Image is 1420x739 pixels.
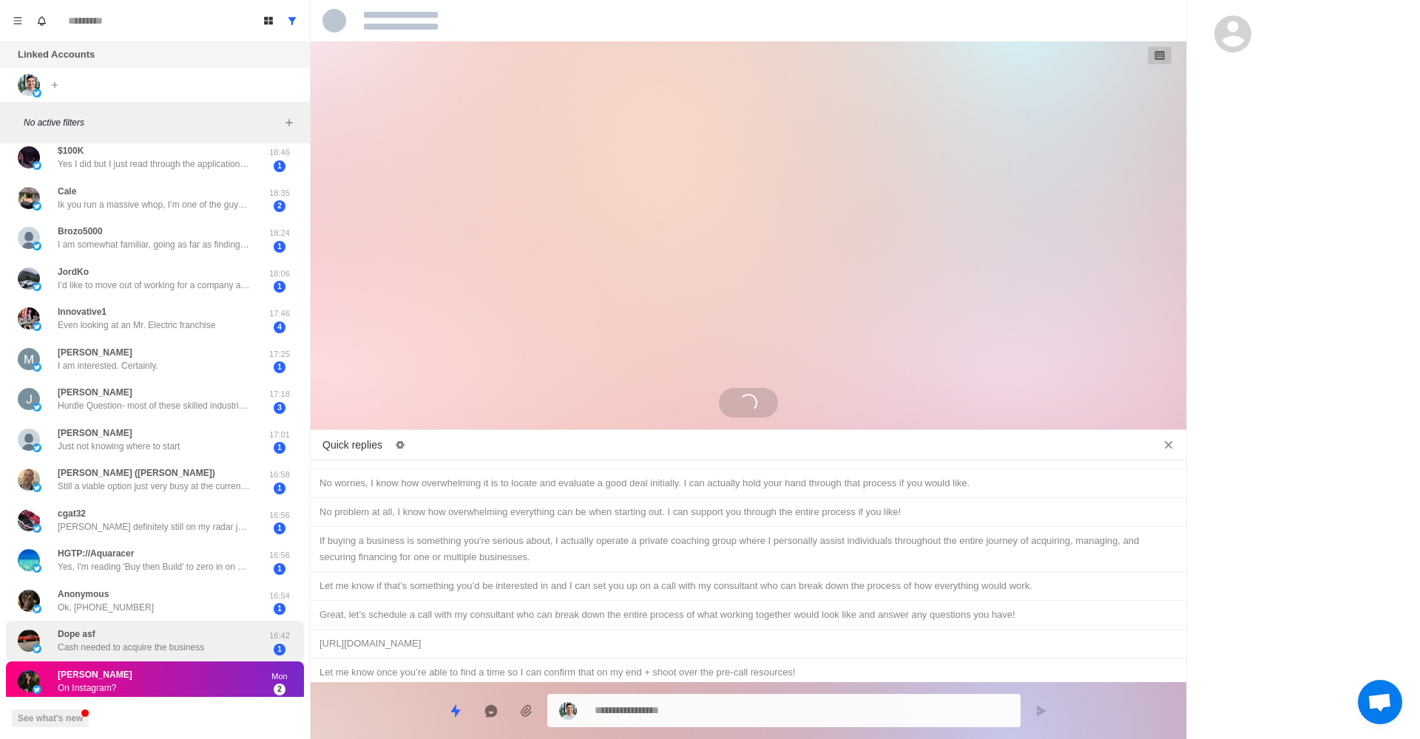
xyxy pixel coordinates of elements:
img: picture [33,605,41,613]
p: Still a viable option just very busy at the current time. Thanks for checking in with me though [58,480,250,493]
p: [PERSON_NAME] definitely still on my radar just working through some things now. I am definitely ... [58,520,250,534]
p: Cash needed to acquire the business [58,641,204,654]
p: [PERSON_NAME] ([PERSON_NAME]) [58,466,215,480]
span: 3 [274,402,285,414]
p: 16:58 [261,469,298,481]
p: 17:25 [261,348,298,361]
img: picture [33,644,41,653]
div: No problem at all, I know how overwhelming everything can be when starting out. I can support you... [319,504,1177,520]
span: 1 [274,563,285,575]
button: Add account [46,76,64,94]
img: picture [18,388,40,410]
p: [PERSON_NAME] [58,346,132,359]
p: 16:56 [261,509,298,522]
img: picture [33,322,41,331]
p: 16:54 [261,590,298,602]
span: 1 [274,522,285,534]
img: picture [559,702,577,720]
button: See what's new [12,709,89,727]
p: Even looking at an Mr. Electric franchise [58,319,215,332]
img: picture [18,469,40,491]
button: Quick replies [441,696,470,726]
img: picture [33,564,41,573]
span: 1 [274,281,285,293]
span: 1 [274,644,285,655]
img: picture [18,590,40,612]
button: Show all conversations [280,9,304,33]
img: picture [33,403,41,412]
img: picture [33,524,41,533]
p: Innovative1 [58,305,106,319]
div: Let me know once you’re able to find a time so I can confirm that on my end + shoot over the pre-... [319,664,1177,681]
p: 18:24 [261,227,298,239]
img: picture [18,187,40,209]
button: Add media [512,696,541,726]
button: Notifications [30,9,53,33]
img: picture [18,670,40,692]
img: picture [33,685,41,694]
p: JordKo [58,265,89,279]
p: Quick replies [322,437,382,453]
p: [PERSON_NAME] [58,386,132,399]
p: 18:46 [261,146,298,159]
p: No active filters [24,116,280,129]
p: [PERSON_NAME] [58,426,132,440]
p: [PERSON_NAME] [58,668,132,681]
div: Let me know if that’s something you’d be interested in and I can set you up on a call with my con... [319,578,1177,594]
p: 17:18 [261,388,298,401]
p: Hurdle Question- most of these skilled industries require a license that comes from certification... [58,399,250,412]
button: Close quick replies [1157,433,1180,457]
p: HGTP://Aquaracer [58,547,134,560]
p: 18:06 [261,268,298,280]
span: 2 [274,200,285,212]
span: 1 [274,603,285,615]
img: picture [33,202,41,211]
img: picture [33,443,41,452]
img: picture [18,348,40,370]
p: Yes I did but I just read through the application and I’m currently raising capital to reach our ... [58,157,250,171]
p: Brozo5000 [58,225,103,238]
img: picture [33,242,41,251]
span: 2 [274,684,285,695]
img: picture [33,483,41,492]
p: Cale [58,185,76,198]
button: Reply with AI [476,696,506,726]
span: 1 [274,483,285,494]
div: Great, let’s schedule a call with my consultant who can break down the entire process of what wor... [319,607,1177,623]
p: Just not knowing where to start [58,440,180,453]
p: 16:56 [261,549,298,562]
span: 1 [274,361,285,373]
div: No worries, I know how overwhelming it is to locate and evaluate a good deal initially. I can act... [319,475,1177,491]
button: Send message [1027,696,1056,726]
p: I am interested. Certainly. [58,359,158,372]
p: Yes, I'm reading 'Buy then Build' to zero in on what exactly i'm looking for so I don't waste any... [58,560,250,573]
button: Edit quick replies [388,433,412,457]
span: 1 [274,160,285,172]
img: picture [18,74,40,96]
span: 4 [274,321,285,333]
p: Linked Accounts [18,47,95,62]
div: Open chat [1358,680,1402,724]
button: Add filters [280,114,298,132]
img: picture [18,549,40,571]
p: I am somewhat familiar, going as far as finding several on [URL][DOMAIN_NAME], visiting them, con... [58,238,250,251]
p: I’d like to move out of working for a company and start building our own thing. [GEOGRAPHIC_DATA]... [58,279,250,292]
img: picture [18,146,40,168]
img: picture [33,161,41,170]
span: 1 [274,442,285,454]
span: 1 [274,241,285,253]
img: picture [33,363,41,372]
img: picture [18,429,40,451]
button: Board View [257,9,280,33]
img: picture [18,227,40,249]
p: cgat32 [58,507,86,520]
p: $100K [58,144,84,157]
p: 18:35 [261,187,298,200]
p: 16:42 [261,630,298,642]
button: Menu [6,9,30,33]
p: Dope asf [58,627,95,641]
p: Anonymous [58,588,109,601]
p: Ik you run a massive whop, I’m one of the guys building custom whop apps for people like [PERSON_... [58,198,250,211]
p: Ok. [PHONE_NUMBER] [58,601,154,614]
div: If buying a business is something you're serious about, I actually operate a private coaching gro... [319,533,1177,565]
